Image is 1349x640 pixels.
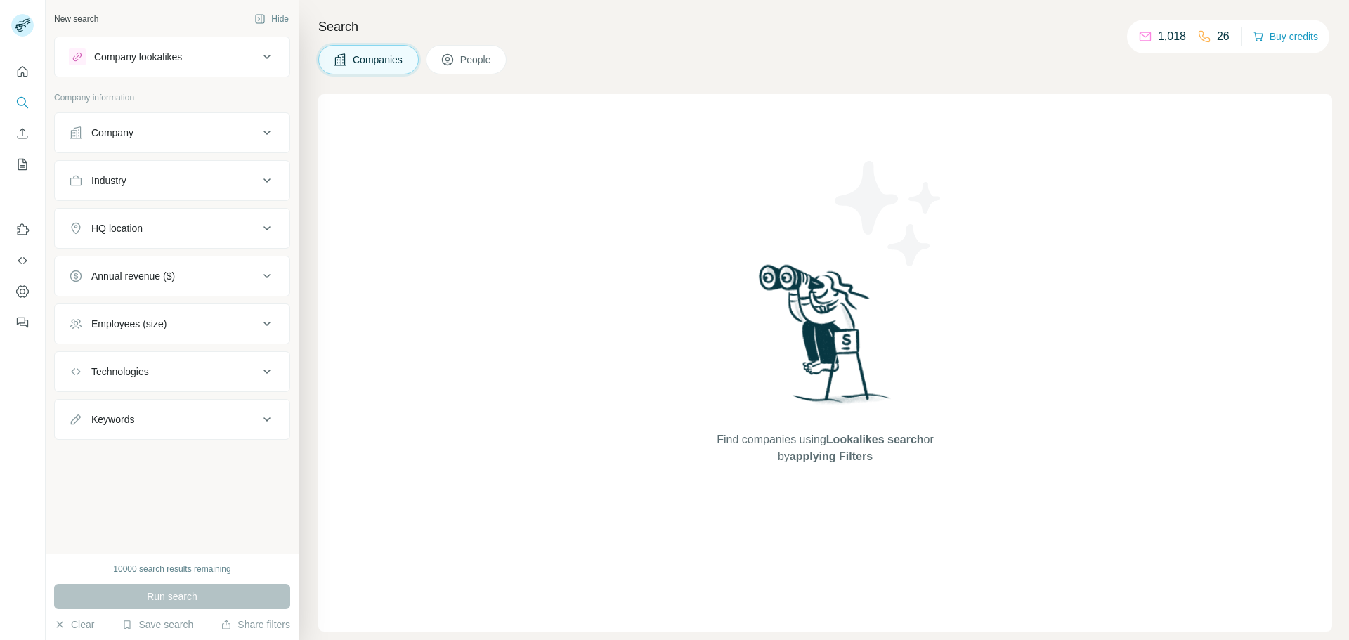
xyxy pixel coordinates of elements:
[91,174,126,188] div: Industry
[11,121,34,146] button: Enrich CSV
[752,261,899,417] img: Surfe Illustration - Woman searching with binoculars
[245,8,299,30] button: Hide
[11,310,34,335] button: Feedback
[11,90,34,115] button: Search
[91,126,133,140] div: Company
[91,365,149,379] div: Technologies
[790,450,873,462] span: applying Filters
[94,50,182,64] div: Company lookalikes
[1217,28,1230,45] p: 26
[353,53,404,67] span: Companies
[55,40,289,74] button: Company lookalikes
[55,116,289,150] button: Company
[1253,27,1318,46] button: Buy credits
[113,563,230,575] div: 10000 search results remaining
[122,618,193,632] button: Save search
[826,433,924,445] span: Lookalikes search
[318,17,1332,37] h4: Search
[826,150,952,277] img: Surfe Illustration - Stars
[54,13,98,25] div: New search
[91,317,167,331] div: Employees (size)
[55,403,289,436] button: Keywords
[11,152,34,177] button: My lists
[55,164,289,197] button: Industry
[91,412,134,426] div: Keywords
[91,269,175,283] div: Annual revenue ($)
[11,217,34,242] button: Use Surfe on LinkedIn
[1158,28,1186,45] p: 1,018
[55,355,289,388] button: Technologies
[55,307,289,341] button: Employees (size)
[11,59,34,84] button: Quick start
[54,618,94,632] button: Clear
[54,91,290,104] p: Company information
[11,279,34,304] button: Dashboard
[460,53,493,67] span: People
[55,259,289,293] button: Annual revenue ($)
[11,248,34,273] button: Use Surfe API
[55,211,289,245] button: HQ location
[91,221,143,235] div: HQ location
[712,431,937,465] span: Find companies using or by
[221,618,290,632] button: Share filters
